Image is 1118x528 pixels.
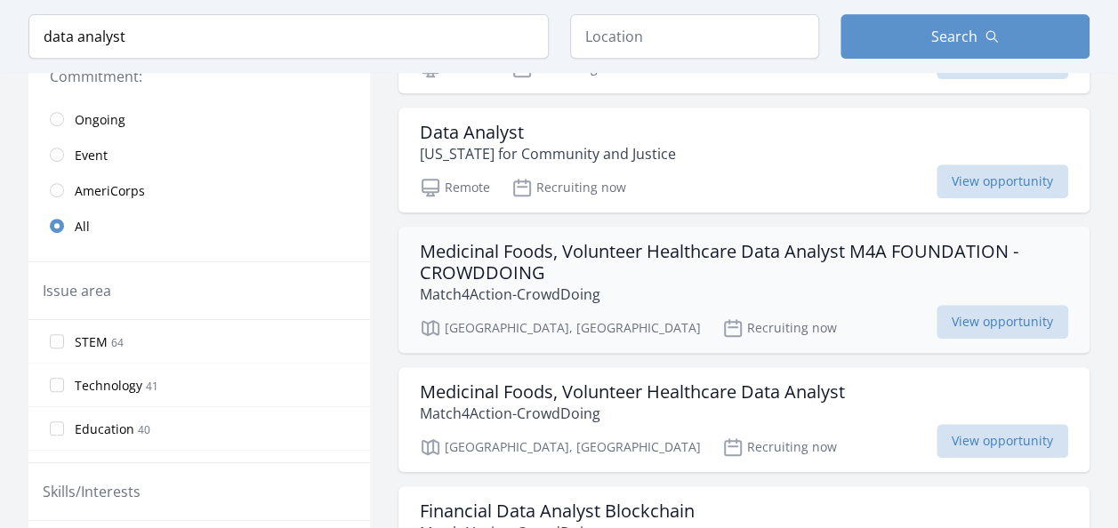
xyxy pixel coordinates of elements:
[75,218,90,236] span: All
[420,284,1068,305] p: Match4Action-CrowdDoing
[931,26,977,47] span: Search
[420,500,695,522] h3: Financial Data Analyst Blockchain
[75,147,108,164] span: Event
[50,334,64,348] input: STEM 64
[43,481,141,502] legend: Skills/Interests
[722,436,837,458] p: Recruiting now
[28,14,549,59] input: Keyword
[722,317,837,339] p: Recruiting now
[570,14,819,59] input: Location
[28,172,370,208] a: AmeriCorps
[111,335,124,350] span: 64
[420,381,845,403] h3: Medicinal Foods, Volunteer Healthcare Data Analyst
[420,436,701,458] p: [GEOGRAPHIC_DATA], [GEOGRAPHIC_DATA]
[28,137,370,172] a: Event
[75,182,145,200] span: AmeriCorps
[420,317,701,339] p: [GEOGRAPHIC_DATA], [GEOGRAPHIC_DATA]
[420,403,845,424] p: Match4Action-CrowdDoing
[841,14,1090,59] button: Search
[50,421,64,436] input: Education 40
[420,177,490,198] p: Remote
[420,122,676,143] h3: Data Analyst
[28,208,370,244] a: All
[75,333,108,351] span: STEM
[146,379,158,394] span: 41
[75,111,125,129] span: Ongoing
[398,108,1090,212] a: Data Analyst [US_STATE] for Community and Justice Remote Recruiting now View opportunity
[138,422,150,437] span: 40
[398,227,1090,353] a: Medicinal Foods, Volunteer Healthcare Data Analyst M4A FOUNDATION - CROWDDOING Match4Action-Crowd...
[398,367,1090,472] a: Medicinal Foods, Volunteer Healthcare Data Analyst Match4Action-CrowdDoing [GEOGRAPHIC_DATA], [GE...
[937,305,1068,339] span: View opportunity
[937,164,1068,198] span: View opportunity
[75,420,134,438] span: Education
[50,378,64,392] input: Technology 41
[420,241,1068,284] h3: Medicinal Foods, Volunteer Healthcare Data Analyst M4A FOUNDATION - CROWDDOING
[75,377,142,395] span: Technology
[28,101,370,137] a: Ongoing
[43,280,111,301] legend: Issue area
[50,66,349,87] legend: Commitment:
[420,143,676,164] p: [US_STATE] for Community and Justice
[511,177,626,198] p: Recruiting now
[937,424,1068,458] span: View opportunity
